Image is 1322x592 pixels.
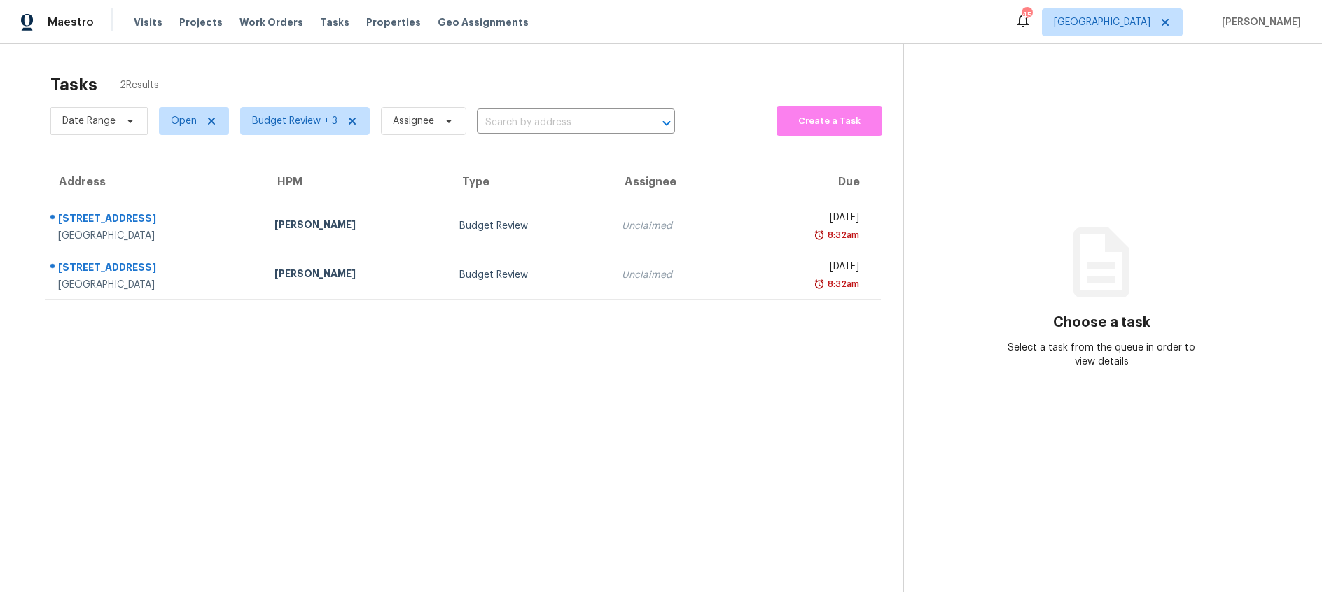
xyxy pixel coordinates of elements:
[622,268,730,282] div: Unclaimed
[438,15,529,29] span: Geo Assignments
[45,162,263,202] th: Address
[752,211,859,228] div: [DATE]
[274,218,437,235] div: [PERSON_NAME]
[777,106,882,136] button: Create a Task
[784,113,875,129] span: Create a Task
[179,15,223,29] span: Projects
[263,162,448,202] th: HPM
[58,260,252,278] div: [STREET_ADDRESS]
[58,278,252,292] div: [GEOGRAPHIC_DATA]
[825,277,859,291] div: 8:32am
[62,114,116,128] span: Date Range
[393,114,434,128] span: Assignee
[134,15,162,29] span: Visits
[274,267,437,284] div: [PERSON_NAME]
[825,228,859,242] div: 8:32am
[48,15,94,29] span: Maestro
[752,260,859,277] div: [DATE]
[459,268,599,282] div: Budget Review
[1003,341,1201,369] div: Select a task from the queue in order to view details
[448,162,611,202] th: Type
[459,219,599,233] div: Budget Review
[320,17,349,27] span: Tasks
[1054,15,1150,29] span: [GEOGRAPHIC_DATA]
[58,229,252,243] div: [GEOGRAPHIC_DATA]
[120,78,159,92] span: 2 Results
[657,113,676,133] button: Open
[741,162,881,202] th: Due
[50,78,97,92] h2: Tasks
[1216,15,1301,29] span: [PERSON_NAME]
[239,15,303,29] span: Work Orders
[366,15,421,29] span: Properties
[1053,316,1150,330] h3: Choose a task
[58,211,252,229] div: [STREET_ADDRESS]
[814,228,825,242] img: Overdue Alarm Icon
[611,162,741,202] th: Assignee
[1022,8,1031,22] div: 45
[252,114,338,128] span: Budget Review + 3
[171,114,197,128] span: Open
[477,112,636,134] input: Search by address
[622,219,730,233] div: Unclaimed
[814,277,825,291] img: Overdue Alarm Icon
